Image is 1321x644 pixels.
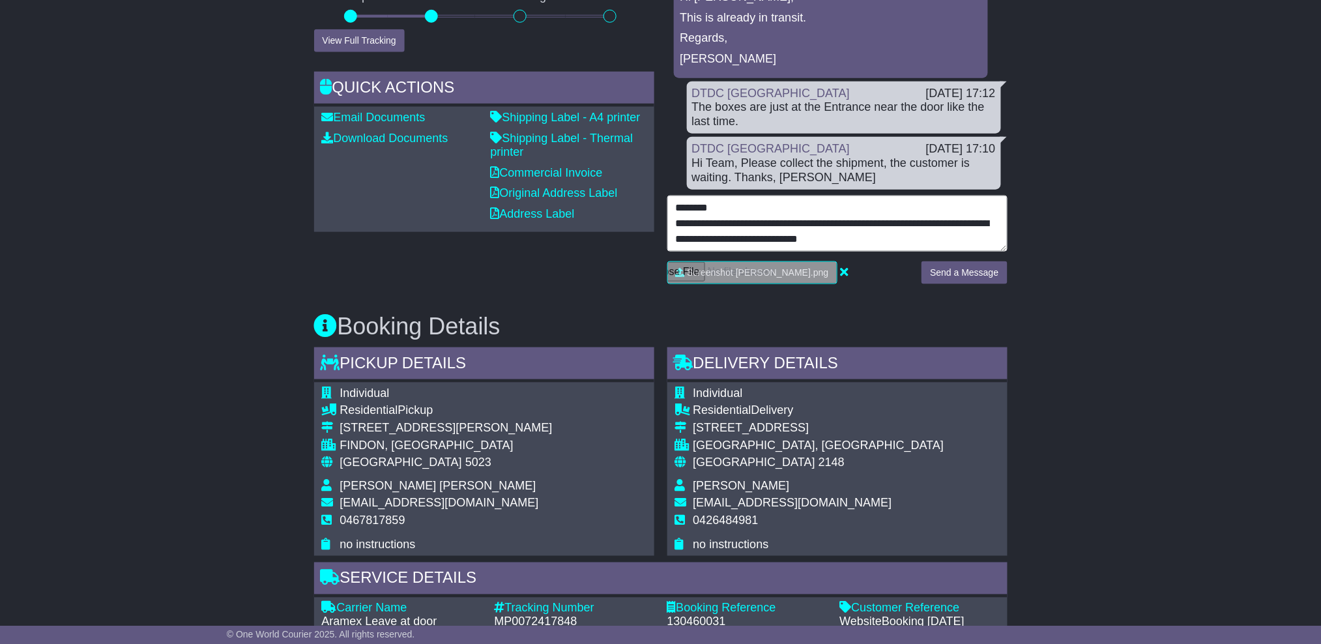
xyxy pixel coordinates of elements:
[926,142,996,156] div: [DATE] 17:10
[693,387,743,400] span: Individual
[922,261,1007,284] button: Send a Message
[840,615,1000,630] div: WebsiteBooking [DATE]
[340,403,553,418] div: Pickup
[693,421,944,435] div: [STREET_ADDRESS]
[322,111,426,124] a: Email Documents
[926,87,996,101] div: [DATE] 17:12
[693,439,944,453] div: [GEOGRAPHIC_DATA], [GEOGRAPHIC_DATA]
[680,11,981,25] p: This is already in transit.
[340,514,405,527] span: 0467817859
[491,132,633,159] a: Shipping Label - Thermal printer
[692,142,850,155] a: DTDC [GEOGRAPHIC_DATA]
[692,87,850,100] a: DTDC [GEOGRAPHIC_DATA]
[314,72,654,107] div: Quick Actions
[322,615,482,630] div: Aramex Leave at door
[340,421,553,435] div: [STREET_ADDRESS][PERSON_NAME]
[314,563,1008,598] div: Service Details
[465,456,491,469] span: 5023
[680,52,981,66] p: [PERSON_NAME]
[491,111,641,124] a: Shipping Label - A4 printer
[314,347,654,383] div: Pickup Details
[667,347,1008,383] div: Delivery Details
[314,314,1008,340] h3: Booking Details
[667,602,827,616] div: Booking Reference
[693,497,892,510] span: [EMAIL_ADDRESS][DOMAIN_NAME]
[693,514,759,527] span: 0426484981
[340,403,398,417] span: Residential
[322,132,448,145] a: Download Documents
[680,31,981,46] p: Regards,
[340,456,462,469] span: [GEOGRAPHIC_DATA]
[693,538,769,551] span: no instructions
[495,602,654,616] div: Tracking Number
[322,602,482,616] div: Carrier Name
[340,538,416,551] span: no instructions
[340,439,553,453] div: FINDON, [GEOGRAPHIC_DATA]
[491,186,618,199] a: Original Address Label
[693,403,751,417] span: Residential
[693,456,815,469] span: [GEOGRAPHIC_DATA]
[340,387,390,400] span: Individual
[227,629,415,639] span: © One World Courier 2025. All rights reserved.
[693,480,790,493] span: [PERSON_NAME]
[692,100,996,128] div: The boxes are just at the Entrance near the door like the last time.
[495,615,654,630] div: MP0072417848
[819,456,845,469] span: 2148
[340,480,536,493] span: [PERSON_NAME] [PERSON_NAME]
[314,29,405,52] button: View Full Tracking
[340,497,539,510] span: [EMAIL_ADDRESS][DOMAIN_NAME]
[667,615,827,630] div: 130460031
[840,602,1000,616] div: Customer Reference
[491,166,603,179] a: Commercial Invoice
[491,207,575,220] a: Address Label
[693,403,944,418] div: Delivery
[692,156,996,184] div: Hi Team, Please collect the shipment, the customer is waiting. Thanks, [PERSON_NAME]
